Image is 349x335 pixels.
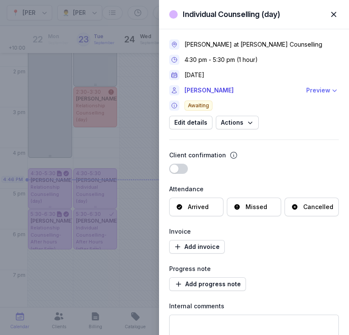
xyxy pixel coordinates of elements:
div: Individual Counselling (day) [183,9,280,20]
div: Arrived [188,203,209,211]
div: Cancelled [303,203,333,211]
button: Edit details [169,116,212,129]
span: Edit details [174,117,207,128]
button: Actions [216,116,259,129]
span: Awaiting [184,100,212,111]
span: Actions [221,117,254,128]
div: Invoice [169,226,339,237]
div: Preview [306,85,330,95]
div: [PERSON_NAME] at [PERSON_NAME] Counselling [184,40,322,49]
div: 4:30 pm - 5:30 pm (1 hour) [184,56,258,64]
span: Add progress note [174,279,241,289]
div: [DATE] [184,71,204,79]
div: Missed [246,203,267,211]
div: Progress note [169,264,339,274]
a: [PERSON_NAME] [184,85,301,95]
span: Add invoice [174,242,220,252]
button: Preview [306,85,339,95]
div: Internal comments [169,301,339,311]
div: Client confirmation [169,150,226,160]
div: Attendance [169,184,339,194]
